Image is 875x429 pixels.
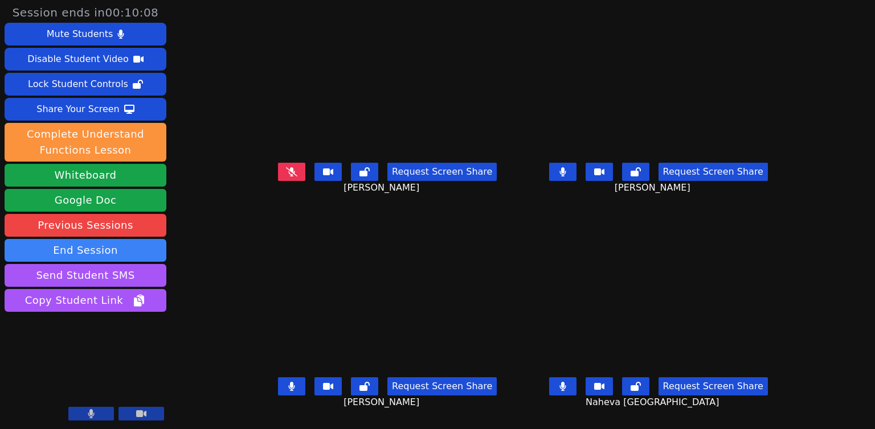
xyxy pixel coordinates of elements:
button: Request Screen Share [659,163,768,181]
button: Complete Understand Functions Lesson [5,123,166,162]
button: Request Screen Share [387,163,497,181]
button: Send Student SMS [5,264,166,287]
div: Mute Students [47,25,113,43]
span: Naheva [GEOGRAPHIC_DATA] [586,395,722,409]
button: Mute Students [5,23,166,46]
span: [PERSON_NAME] [344,395,422,409]
button: Request Screen Share [387,377,497,395]
span: Session ends in [13,5,159,20]
a: Google Doc [5,189,166,212]
time: 00:10:08 [105,6,159,19]
button: Share Your Screen [5,98,166,121]
a: Previous Sessions [5,214,166,237]
span: [PERSON_NAME] [344,181,422,195]
span: Copy Student Link [25,292,146,308]
button: Request Screen Share [659,377,768,395]
div: Lock Student Controls [28,75,128,93]
button: Lock Student Controls [5,73,166,96]
button: Whiteboard [5,164,166,187]
button: Disable Student Video [5,48,166,71]
span: [PERSON_NAME] [615,181,693,195]
button: Copy Student Link [5,289,166,312]
div: Share Your Screen [36,100,120,118]
div: Disable Student Video [27,50,128,68]
button: End Session [5,239,166,262]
